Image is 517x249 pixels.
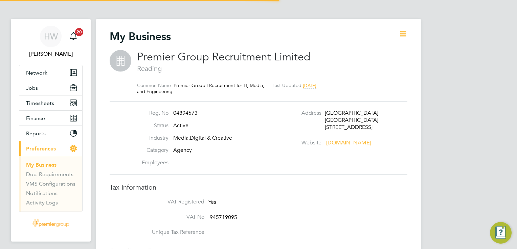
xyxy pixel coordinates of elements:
a: HW[PERSON_NAME] [19,26,83,58]
label: Unique Tax Reference [137,229,204,236]
a: Doc. Requirements [26,171,73,177]
label: Industry [131,135,168,142]
div: [GEOGRAPHIC_DATA] [325,110,389,117]
img: premier-logo-retina.png [32,219,69,229]
button: Network [19,65,82,80]
span: Timesheets [26,100,54,106]
button: Reports [19,126,82,141]
a: Go to home page [19,219,83,229]
label: VAT Registered [137,198,204,205]
div: Preferences [19,156,82,212]
span: Finance [26,115,45,121]
label: Website [265,139,321,146]
span: 945719095 [210,214,237,221]
span: 04894573 [173,110,198,116]
div: [GEOGRAPHIC_DATA] [325,117,389,124]
a: 20 [67,26,80,47]
button: Engage Resource Center [490,222,512,244]
span: 20 [75,28,83,36]
span: Yes [208,199,216,205]
label: Common Name [137,82,171,88]
button: Jobs [19,80,82,95]
label: Reg. No [131,110,168,117]
span: Hannah Watkins [19,50,83,58]
a: Activity Logs [26,199,58,206]
div: [STREET_ADDRESS] [325,124,389,131]
label: VAT No [137,214,204,221]
a: Notifications [26,190,58,196]
span: Reports [26,130,46,137]
span: Reading [137,64,401,73]
a: VMS Configurations [26,181,75,187]
button: Finance [19,111,82,126]
span: HW [44,32,58,41]
span: Premier Group Recruitment Limited [137,50,311,63]
label: Last Updated [272,82,301,88]
label: Category [131,147,168,154]
span: Media,Digital & Creative [173,135,232,141]
a: [DOMAIN_NAME] [326,139,371,146]
label: Employees [131,159,168,166]
span: - [210,229,211,236]
span: Agency [173,147,192,154]
label: Address [265,110,321,117]
button: Preferences [19,141,82,156]
span: [DATE] [303,83,316,88]
span: Premier Group | Recruitment for IT, Media, and Engineering [137,82,264,94]
label: Status [131,122,168,129]
span: Active [173,122,188,129]
span: Network [26,70,47,76]
nav: Main navigation [11,19,91,242]
button: Timesheets [19,95,82,110]
h3: Tax Information [110,183,407,192]
span: – [173,159,176,166]
span: Preferences [26,145,56,152]
span: Jobs [26,85,38,91]
a: My Business [26,162,57,168]
h2: My Business [110,30,171,43]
